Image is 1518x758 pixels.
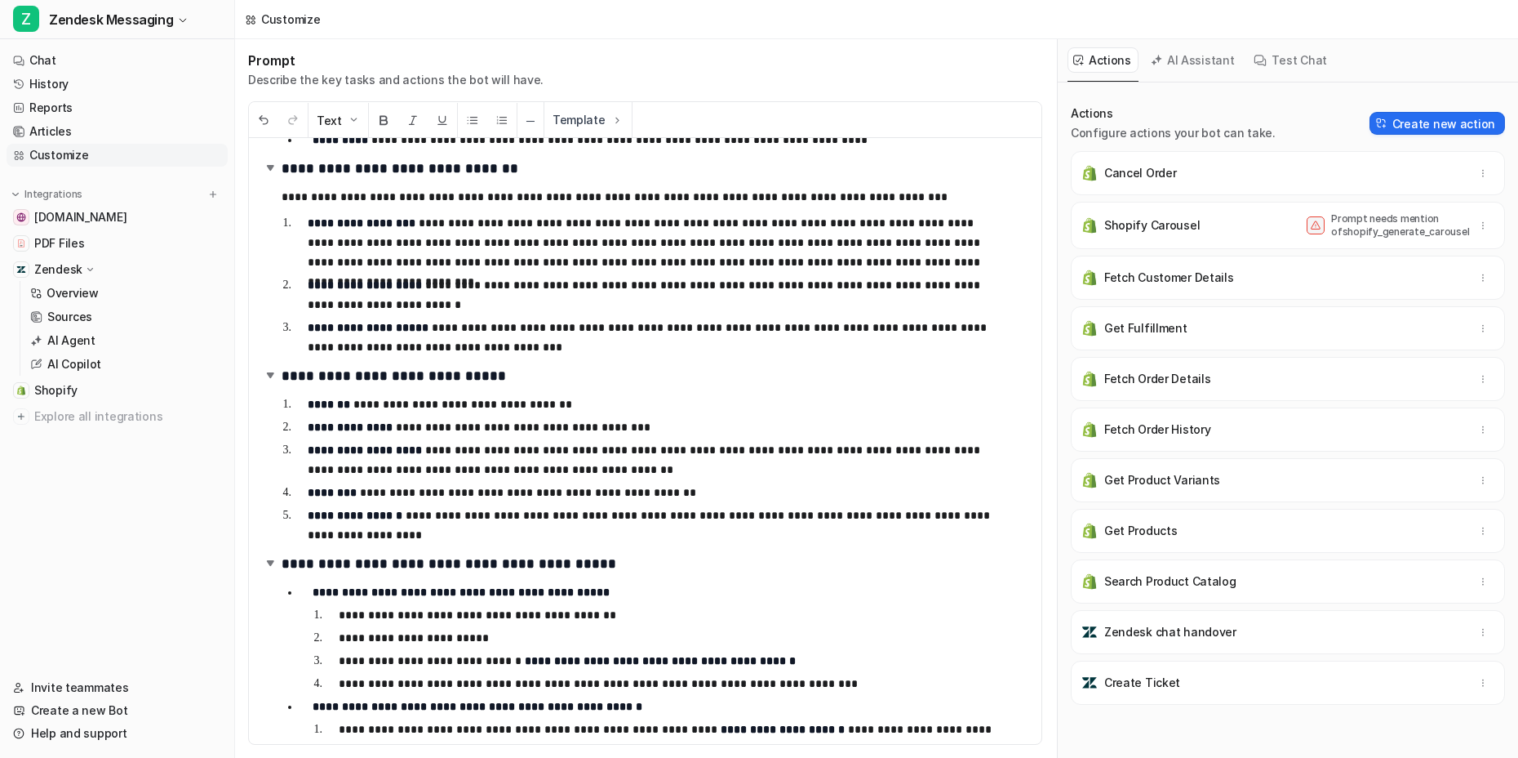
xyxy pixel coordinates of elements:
span: Explore all integrations [34,404,221,430]
a: Create a new Bot [7,699,228,722]
img: Create Ticket icon [1081,675,1098,691]
button: Template [544,102,632,137]
p: Fetch Order Details [1104,371,1211,387]
p: Overview [47,285,99,301]
button: Redo [278,103,308,138]
img: Template [610,114,624,127]
p: AI Agent [47,332,95,349]
img: Fetch Customer Details icon [1081,270,1098,286]
img: Shopify Carousel icon [1081,217,1098,234]
img: Get Product Variants icon [1081,472,1098,488]
p: Prompt needs mention of shopify_generate_carousel [1331,212,1462,239]
img: Cancel Order icon [1081,165,1098,181]
button: Ordered List [487,103,517,138]
img: anurseinthemaking.com [16,212,26,222]
a: PDF FilesPDF Files [7,232,228,255]
a: Customize [7,144,228,167]
img: Ordered List [495,114,508,127]
span: Zendesk Messaging [49,8,173,31]
button: Unordered List [458,103,487,138]
span: Shopify [34,382,78,399]
button: Text [308,103,368,138]
img: menu_add.svg [207,189,219,200]
a: Chat [7,49,228,72]
button: AI Assistant [1145,47,1242,73]
a: Help and support [7,722,228,745]
a: History [7,73,228,96]
img: Redo [286,114,300,127]
img: Unordered List [466,114,479,127]
a: Reports [7,96,228,119]
img: explore all integrations [13,408,29,425]
a: anurseinthemaking.com[DOMAIN_NAME] [7,206,228,229]
p: Get Products [1104,523,1178,539]
img: Underline [436,114,449,127]
img: Dropdown Down Arrow [347,114,360,127]
button: ─ [517,103,544,138]
a: Articles [7,120,228,143]
span: [DOMAIN_NAME] [34,209,126,225]
button: Undo [249,103,278,138]
p: Actions [1071,105,1276,122]
img: PDF Files [16,239,26,248]
span: Z [13,6,39,32]
p: Cancel Order [1104,165,1177,181]
img: expand-arrow.svg [262,159,278,176]
img: expand-arrow.svg [262,367,278,383]
img: Get Products icon [1081,523,1098,539]
p: AI Copilot [47,356,101,372]
img: Create action [1376,118,1387,129]
img: Fetch Order Details icon [1081,371,1098,387]
p: Get Product Variants [1104,472,1220,488]
a: Overview [24,282,228,305]
button: Create new action [1369,112,1505,135]
img: Undo [257,114,270,127]
p: Shopify Carousel [1104,217,1201,234]
img: expand-arrow.svg [262,555,278,571]
p: Get Fulfillment [1104,320,1187,337]
p: Fetch Order History [1104,421,1211,438]
a: Invite teammates [7,676,228,699]
p: Create Ticket [1104,675,1180,691]
a: Sources [24,305,228,328]
p: Configure actions your bot can take. [1071,125,1276,141]
img: Bold [377,114,390,127]
button: Actions [1067,47,1138,73]
button: Integrations [7,186,87,203]
p: Sources [47,309,92,325]
div: Customize [261,11,320,28]
p: Search Product Catalog [1104,573,1236,590]
a: Explore all integrations [7,405,228,428]
button: Italic [398,103,428,138]
img: expand menu [10,189,21,200]
img: Zendesk chat handover icon [1081,624,1098,640]
button: Test Chat [1248,47,1334,73]
a: AI Copilot [24,353,228,376]
a: AI Agent [24,329,228,352]
p: Integrations [24,188,82,201]
button: Underline [428,103,457,138]
p: Zendesk [34,261,82,278]
a: ShopifyShopify [7,379,228,402]
span: PDF Files [34,235,84,252]
img: Fetch Order History icon [1081,421,1098,438]
img: Italic [406,114,419,127]
img: Shopify [16,386,26,395]
img: Get Fulfillment icon [1081,320,1098,337]
button: Bold [369,103,398,138]
img: Zendesk [16,265,26,274]
p: Fetch Customer Details [1104,270,1234,286]
img: Search Product Catalog icon [1081,573,1098,590]
h1: Prompt [248,52,544,69]
p: Zendesk chat handover [1104,624,1236,640]
p: Describe the key tasks and actions the bot will have. [248,72,544,88]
